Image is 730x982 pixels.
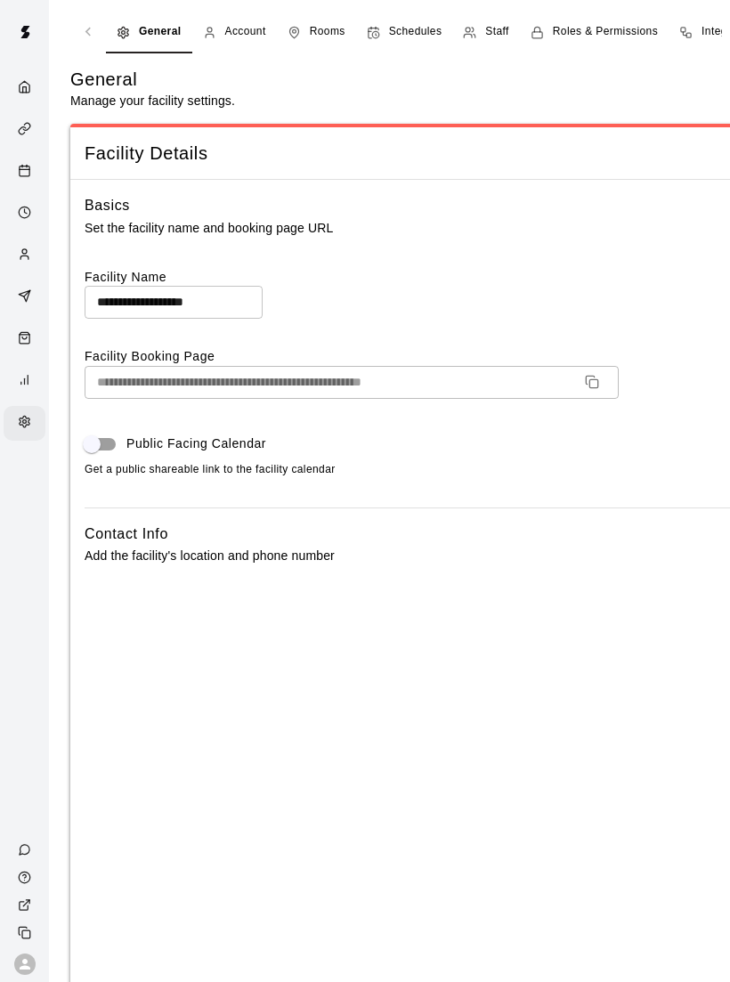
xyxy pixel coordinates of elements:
[4,919,49,946] div: Copy public page link
[553,23,658,41] span: Roles & Permissions
[7,14,43,50] img: Swift logo
[4,836,49,864] a: Contact Us
[106,11,722,53] div: navigation tabs
[310,23,345,41] span: Rooms
[4,864,49,891] a: Visit help center
[85,523,168,546] h6: Contact Info
[85,194,130,217] h6: Basics
[485,23,508,41] span: Staff
[578,368,606,396] button: Copy URL
[126,434,266,453] span: Public Facing Calendar
[389,23,442,41] span: Schedules
[139,23,182,41] span: General
[4,891,49,919] a: View public page
[70,68,235,92] h5: General
[85,461,336,479] span: Get a public shareable link to the facility calendar
[225,23,266,41] span: Account
[70,92,235,110] p: Manage your facility settings.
